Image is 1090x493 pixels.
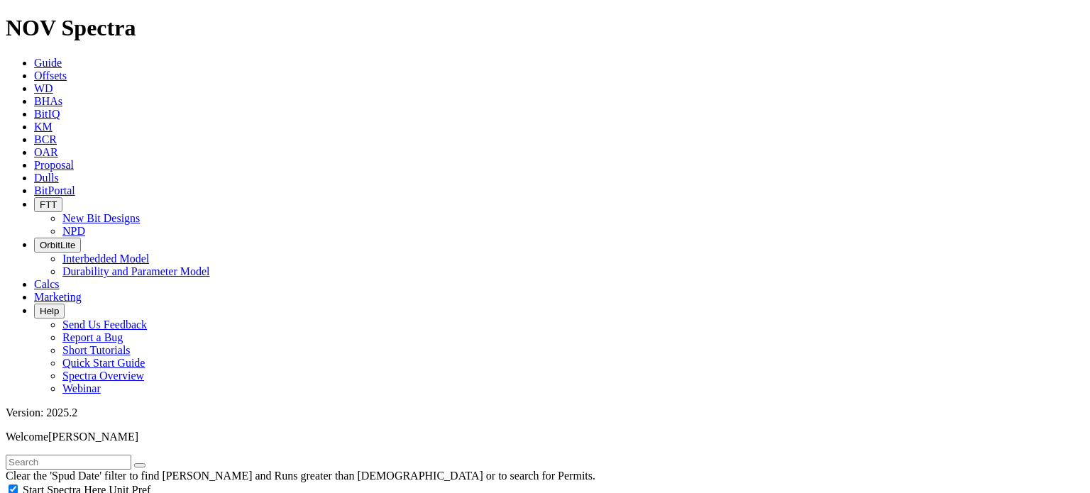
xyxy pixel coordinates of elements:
a: Quick Start Guide [62,357,145,369]
a: OAR [34,146,58,158]
h1: NOV Spectra [6,15,1084,41]
a: Short Tutorials [62,344,131,356]
a: Offsets [34,70,67,82]
input: Search [6,455,131,470]
span: Clear the 'Spud Date' filter to find [PERSON_NAME] and Runs greater than [DEMOGRAPHIC_DATA] or to... [6,470,595,482]
span: Help [40,306,59,316]
p: Welcome [6,431,1084,443]
a: WD [34,82,53,94]
span: FTT [40,199,57,210]
a: Send Us Feedback [62,318,147,331]
a: Interbedded Model [62,253,149,265]
a: Guide [34,57,62,69]
a: Proposal [34,159,74,171]
a: Dulls [34,172,59,184]
a: BitPortal [34,184,75,196]
a: KM [34,121,53,133]
a: BHAs [34,95,62,107]
div: Version: 2025.2 [6,406,1084,419]
a: New Bit Designs [62,212,140,224]
button: OrbitLite [34,238,81,253]
a: Durability and Parameter Model [62,265,210,277]
span: [PERSON_NAME] [48,431,138,443]
a: Calcs [34,278,60,290]
a: Marketing [34,291,82,303]
a: NPD [62,225,85,237]
a: Spectra Overview [62,370,144,382]
button: FTT [34,197,62,212]
a: Webinar [62,382,101,394]
button: Help [34,304,65,318]
a: Report a Bug [62,331,123,343]
a: BitIQ [34,108,60,120]
a: BCR [34,133,57,145]
span: OrbitLite [40,240,75,250]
